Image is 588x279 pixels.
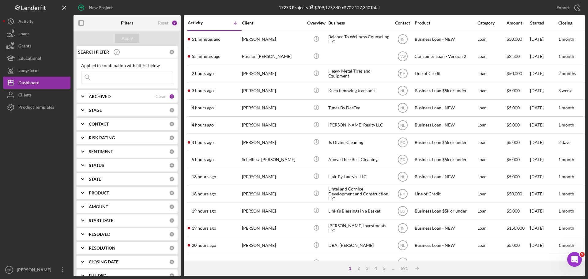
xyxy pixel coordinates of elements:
b: STATUS [89,163,104,168]
a: Grants [3,40,70,52]
div: 0 [169,149,175,154]
div: Product Templates [18,101,54,115]
time: 2 days [558,140,570,145]
div: [PERSON_NAME] [242,168,303,185]
text: PM [400,192,405,196]
div: [DATE] [530,168,558,185]
time: 1 month [558,36,574,42]
div: Js Divine Cleaning [328,134,390,150]
div: Export [556,2,570,14]
div: 3 [363,266,371,271]
a: Long-Term [3,64,70,77]
time: 1 month [558,54,574,59]
div: DBA: [PERSON_NAME] [328,237,390,254]
span: $5,000 [507,140,520,145]
b: SEARCH FILTER [78,50,109,55]
div: Started [530,21,558,25]
div: 0 [169,273,175,278]
div: Loan [477,203,506,219]
div: Activity [188,20,215,25]
div: [DATE] [530,117,558,133]
button: Dashboard [3,77,70,89]
div: Passion [PERSON_NAME] [242,48,303,65]
time: 1 month [558,157,574,162]
span: $5,000 [507,243,520,248]
div: Schellissa [PERSON_NAME] [242,151,303,168]
div: [PERSON_NAME] [242,31,303,47]
div: Hair By LaurynJ LLC [328,168,390,185]
div: 0 [169,49,175,55]
div: [DATE] [530,151,558,168]
div: [PERSON_NAME] [242,186,303,202]
div: 0 [169,121,175,127]
button: Product Templates [3,101,70,113]
span: $50,000 [507,71,522,76]
span: $5,000 [507,105,520,110]
time: 2025-09-23 13:49 [192,157,214,162]
span: 5 [580,252,585,257]
text: NL [400,106,405,110]
div: Line of Credit [415,66,476,82]
time: 2 months [558,71,576,76]
div: 0 [169,204,175,209]
div: Ignite [US_STATE] Application [415,254,476,271]
div: [DATE] [530,254,558,271]
div: Overview [305,21,328,25]
time: 2025-09-23 16:39 [192,71,214,76]
div: [DATE] [530,237,558,254]
div: 0 [169,176,175,182]
div: Consumer Loan - Version 2 [415,48,476,65]
div: 691 [398,266,411,271]
time: 2025-09-22 23:21 [192,209,216,213]
div: Clear [156,94,166,99]
div: Loan [477,83,506,99]
text: FC [400,140,405,145]
div: Linka’s Blessings in a Basket [328,203,390,219]
div: [PERSON_NAME] Investments LLC [328,220,390,236]
div: [PERSON_NAME] [242,237,303,254]
time: 2025-09-23 15:43 [192,88,214,93]
text: IN [401,226,405,231]
div: [DATE] [530,31,558,47]
text: PM [400,261,405,265]
div: [PERSON_NAME] [242,203,303,219]
time: 2025-09-23 00:28 [192,191,216,196]
time: 2025-09-23 15:01 [192,105,214,110]
text: NL [400,243,405,248]
iframe: Intercom live chat [567,252,582,267]
div: Business [328,21,390,25]
div: 5 [380,266,389,271]
span: $150,000 [507,225,525,231]
time: 1 month [558,191,574,196]
time: 2025-09-23 17:58 [192,37,221,42]
div: Business Loan $5k or under [415,134,476,150]
div: [DATE] [530,186,558,202]
button: Loans [3,28,70,40]
div: [PERSON_NAME] [242,254,303,271]
button: Activity [3,15,70,28]
div: Grants [18,40,31,54]
text: LG [400,209,405,213]
div: 1 [346,266,354,271]
time: 2025-09-23 14:38 [192,140,214,145]
div: [DATE] [530,134,558,150]
div: 0 [169,190,175,196]
button: Apply [115,34,139,43]
div: Business Loan - NEW [415,100,476,116]
span: $50,000 [507,36,522,42]
b: STATE [89,177,101,182]
div: Lintel and Cornice Development and Construction, LLC [328,186,390,202]
div: Loan [477,220,506,236]
time: 1 month [558,122,574,127]
time: 1 month [558,260,574,265]
text: NW [400,55,406,59]
div: 0 [169,218,175,223]
b: CONTACT [89,122,109,126]
text: SF [7,268,11,272]
button: New Project [73,2,119,14]
div: Reset [158,21,168,25]
div: Loan [477,100,506,116]
div: Business Loan - NEW [415,237,476,254]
